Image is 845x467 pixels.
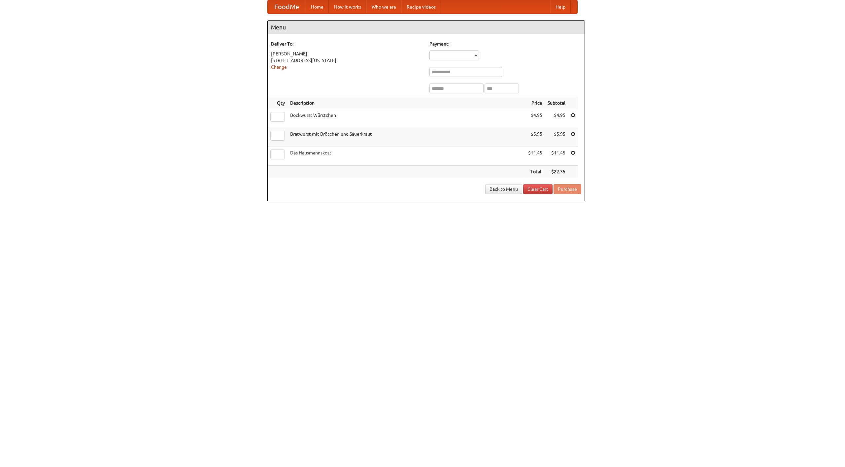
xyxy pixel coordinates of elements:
[429,41,581,47] h5: Payment:
[271,64,287,70] a: Change
[525,128,545,147] td: $5.95
[287,128,525,147] td: Bratwurst mit Brötchen und Sauerkraut
[287,147,525,166] td: Das Hausmannskost
[545,109,568,128] td: $4.95
[287,97,525,109] th: Description
[329,0,366,14] a: How it works
[554,184,581,194] button: Purchase
[306,0,329,14] a: Home
[268,21,585,34] h4: Menu
[545,128,568,147] td: $5.95
[525,147,545,166] td: $11.45
[545,147,568,166] td: $11.45
[525,97,545,109] th: Price
[271,57,423,64] div: [STREET_ADDRESS][US_STATE]
[523,184,553,194] a: Clear Cart
[525,166,545,178] th: Total:
[271,41,423,47] h5: Deliver To:
[550,0,571,14] a: Help
[287,109,525,128] td: Bockwurst Würstchen
[545,97,568,109] th: Subtotal
[525,109,545,128] td: $4.95
[268,0,306,14] a: FoodMe
[485,184,522,194] a: Back to Menu
[366,0,401,14] a: Who we are
[545,166,568,178] th: $22.35
[268,97,287,109] th: Qty
[271,50,423,57] div: [PERSON_NAME]
[401,0,441,14] a: Recipe videos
